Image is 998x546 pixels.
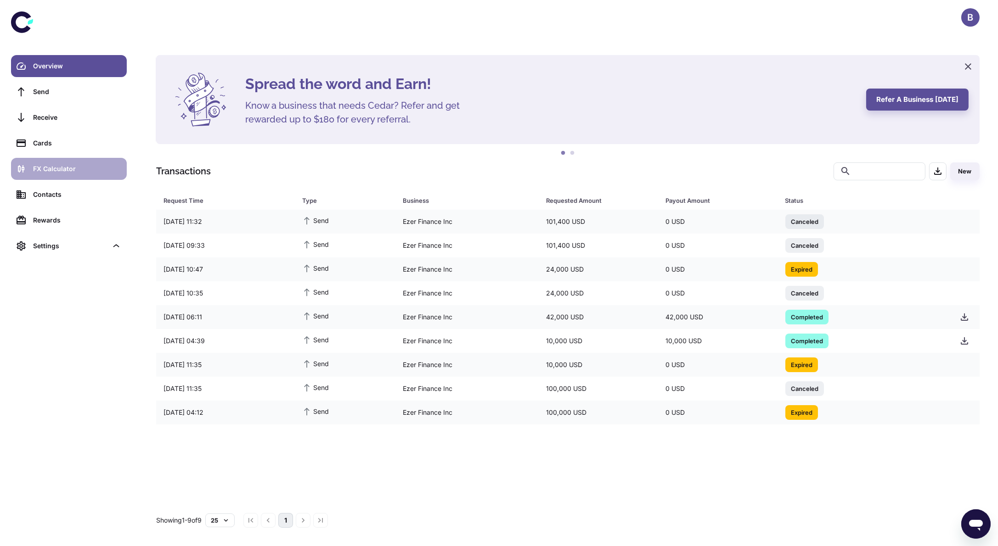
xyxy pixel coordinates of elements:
div: Overview [33,61,121,71]
div: 24,000 USD [539,284,658,302]
div: Send [33,87,121,97]
a: Contacts [11,184,127,206]
div: 100,000 USD [539,380,658,397]
div: 0 USD [658,213,778,230]
iframe: Button to launch messaging window [961,509,991,539]
div: 42,000 USD [539,308,658,326]
span: Send [302,406,329,416]
p: Showing 1-9 of 9 [156,515,202,525]
div: 0 USD [658,356,778,373]
div: Settings [11,235,127,257]
div: Ezer Finance Inc [395,237,539,254]
button: B [961,8,980,27]
span: Completed [785,336,829,345]
nav: pagination navigation [242,513,329,528]
span: Payout Amount [665,194,774,207]
div: 0 USD [658,284,778,302]
div: Cards [33,138,121,148]
div: Ezer Finance Inc [395,284,539,302]
h5: Know a business that needs Cedar? Refer and get rewarded up to $180 for every referral. [245,99,475,126]
span: Send [302,358,329,368]
span: Requested Amount [546,194,654,207]
div: Type [302,194,380,207]
a: Rewards [11,209,127,231]
div: Status [785,194,930,207]
div: Ezer Finance Inc [395,380,539,397]
div: Contacts [33,189,121,200]
div: 42,000 USD [658,308,778,326]
div: [DATE] 11:35 [156,356,295,373]
div: 0 USD [658,237,778,254]
div: 10,000 USD [539,356,658,373]
div: 10,000 USD [539,332,658,350]
button: 25 [205,513,235,527]
div: Ezer Finance Inc [395,261,539,278]
div: [DATE] 11:35 [156,380,295,397]
span: Send [302,215,329,225]
div: [DATE] 10:35 [156,284,295,302]
div: 101,400 USD [539,237,658,254]
div: Rewards [33,215,121,225]
a: Cards [11,132,127,154]
div: Receive [33,112,121,123]
div: Ezer Finance Inc [395,356,539,373]
span: Send [302,287,329,297]
button: Refer a business [DATE] [866,89,969,111]
a: Receive [11,106,127,128]
div: 0 USD [658,261,778,278]
div: [DATE] 09:33 [156,237,295,254]
div: Settings [33,241,107,251]
h4: Spread the word and Earn! [245,73,855,95]
span: Send [302,239,329,249]
div: FX Calculator [33,164,121,174]
div: Ezer Finance Inc [395,332,539,350]
div: Ezer Finance Inc [395,213,539,230]
div: Ezer Finance Inc [395,404,539,421]
span: Send [302,263,329,273]
div: [DATE] 10:47 [156,261,295,278]
div: 10,000 USD [658,332,778,350]
span: Status [785,194,942,207]
div: [DATE] 04:12 [156,404,295,421]
button: New [950,162,980,180]
button: 1 [559,149,568,158]
span: Completed [785,312,829,321]
div: 0 USD [658,380,778,397]
span: Expired [785,264,818,273]
span: Canceled [785,384,824,393]
div: 100,000 USD [539,404,658,421]
span: Expired [785,360,818,369]
div: [DATE] 04:39 [156,332,295,350]
span: Send [302,382,329,392]
h1: Transactions [156,164,211,178]
button: page 1 [278,513,293,528]
div: 24,000 USD [539,261,658,278]
button: 2 [568,149,577,158]
span: Request Time [164,194,291,207]
div: Ezer Finance Inc [395,308,539,326]
span: Send [302,311,329,321]
a: Send [11,81,127,103]
span: Expired [785,407,818,417]
span: Canceled [785,217,824,226]
a: Overview [11,55,127,77]
div: 101,400 USD [539,213,658,230]
span: Send [302,334,329,345]
div: Request Time [164,194,279,207]
div: Requested Amount [546,194,643,207]
span: Type [302,194,392,207]
span: Canceled [785,240,824,250]
div: Payout Amount [665,194,762,207]
a: FX Calculator [11,158,127,180]
div: 0 USD [658,404,778,421]
div: [DATE] 06:11 [156,308,295,326]
div: [DATE] 11:32 [156,213,295,230]
span: Canceled [785,288,824,297]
